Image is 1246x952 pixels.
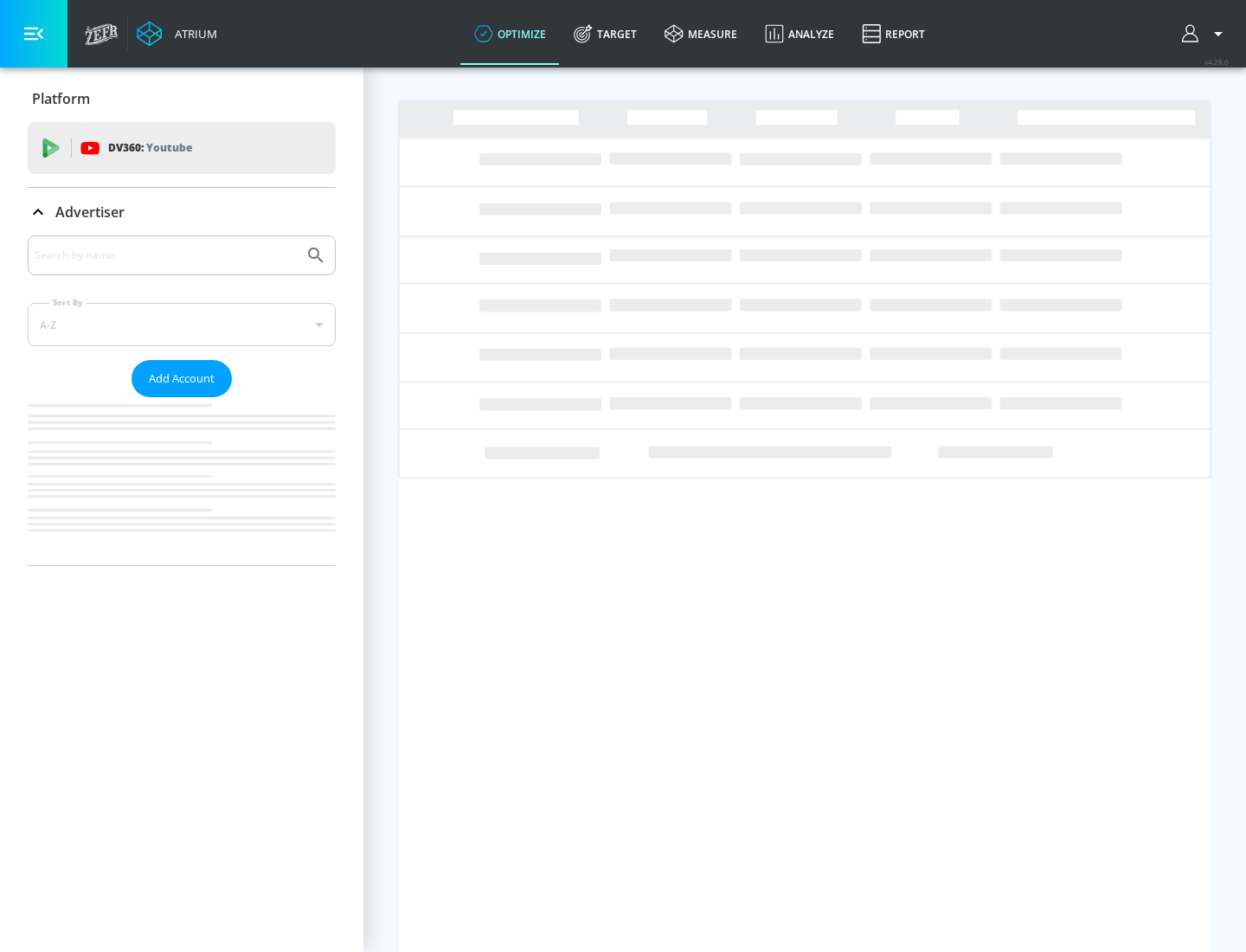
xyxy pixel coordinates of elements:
nav: list of Advertiser [28,397,336,565]
div: DV360: Youtube [28,122,336,174]
label: Sort By [49,297,87,308]
a: Target [560,3,651,65]
div: Platform [28,74,336,123]
span: v 4.28.0 [1204,57,1229,67]
div: Advertiser [28,188,336,236]
input: Search by name [35,244,297,267]
button: Add Account [132,360,232,397]
p: DV360: [108,138,192,158]
p: Youtube [146,138,192,157]
div: A-Z [28,303,336,346]
p: Platform [32,89,90,108]
div: Advertiser [28,235,336,565]
a: Report [848,3,939,65]
span: Add Account [149,369,215,389]
div: Atrium [168,26,217,42]
a: Atrium [137,21,217,47]
a: Analyze [751,3,848,65]
a: measure [651,3,751,65]
a: optimize [460,3,560,65]
p: Advertiser [55,203,125,222]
